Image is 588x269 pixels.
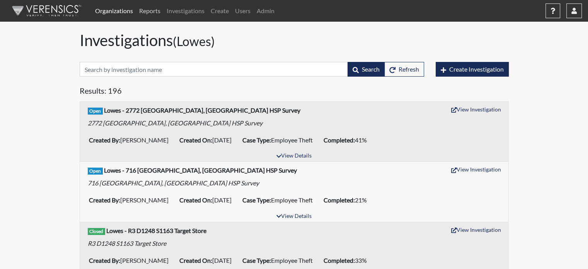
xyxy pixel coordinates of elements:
[176,194,239,206] li: [DATE]
[106,227,206,234] b: Lowes - R3 D1248 S1163 Target Store
[320,134,375,146] li: 41%
[104,166,297,174] b: Lowes - 716 [GEOGRAPHIC_DATA], [GEOGRAPHIC_DATA] HSP Survey
[88,228,106,235] span: Closed
[88,240,166,247] em: R3 D1248 S1163 Target Store
[208,3,232,19] a: Create
[86,254,176,267] li: [PERSON_NAME]
[254,3,278,19] a: Admin
[80,31,509,50] h1: Investigations
[448,224,504,236] button: View Investigation
[449,65,504,73] span: Create Investigation
[88,168,103,175] span: Open
[448,103,504,115] button: View Investigation
[242,196,271,204] b: Case Type:
[320,194,375,206] li: 21%
[88,108,103,115] span: Open
[273,151,315,161] button: View Details
[448,163,504,175] button: View Investigation
[273,211,315,222] button: View Details
[86,194,176,206] li: [PERSON_NAME]
[80,62,348,77] input: Search by investigation name
[362,65,380,73] span: Search
[86,134,176,146] li: [PERSON_NAME]
[164,3,208,19] a: Investigations
[320,254,375,267] li: 33%
[80,86,509,98] h5: Results: 196
[89,257,120,264] b: Created By:
[239,134,320,146] li: Employee Theft
[179,136,212,144] b: Created On:
[384,62,424,77] button: Refresh
[436,62,509,77] button: Create Investigation
[92,3,136,19] a: Organizations
[104,106,300,114] b: Lowes - 2772 [GEOGRAPHIC_DATA], [GEOGRAPHIC_DATA] HSP Survey
[89,136,120,144] b: Created By:
[324,257,355,264] b: Completed:
[179,257,212,264] b: Created On:
[89,196,120,204] b: Created By:
[176,254,239,267] li: [DATE]
[136,3,164,19] a: Reports
[348,62,385,77] button: Search
[176,134,239,146] li: [DATE]
[179,196,212,204] b: Created On:
[88,119,262,127] em: 2772 [GEOGRAPHIC_DATA], [GEOGRAPHIC_DATA] HSP Survey
[173,34,215,49] small: (Lowes)
[88,179,259,187] em: 716 [GEOGRAPHIC_DATA], [GEOGRAPHIC_DATA] HSP Survey
[324,136,355,144] b: Completed:
[324,196,355,204] b: Completed:
[239,194,320,206] li: Employee Theft
[242,136,271,144] b: Case Type:
[399,65,419,73] span: Refresh
[242,257,271,264] b: Case Type:
[239,254,320,267] li: Employee Theft
[232,3,254,19] a: Users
